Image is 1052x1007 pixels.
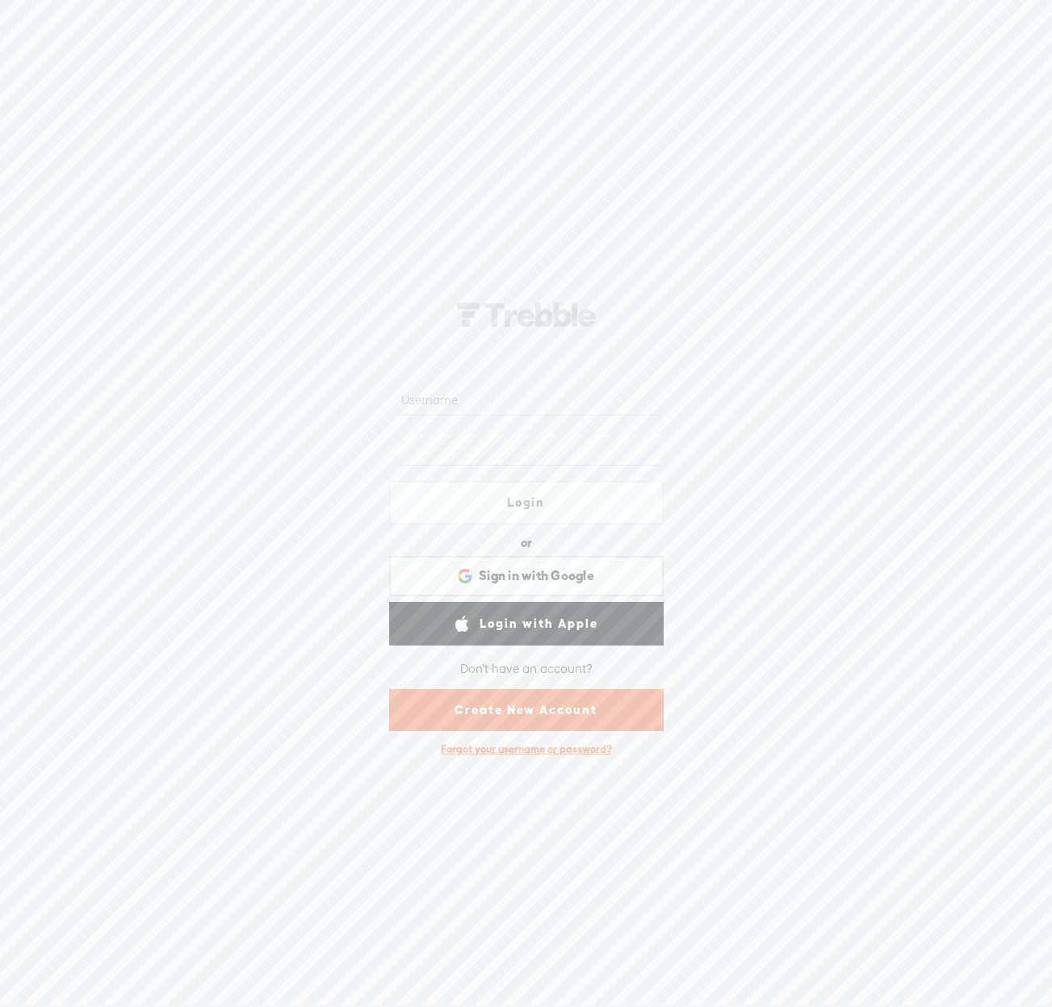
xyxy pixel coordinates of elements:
[521,530,532,556] div: or
[389,689,664,731] a: Create New Account
[389,556,664,596] div: Sign in with Google
[479,567,594,584] span: Sign in with Google
[433,734,620,764] div: Forgot your username or password?
[389,602,664,646] a: Login with Apple
[389,481,664,524] a: Login
[460,652,593,686] div: Don't have an account?
[398,384,660,416] input: Username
